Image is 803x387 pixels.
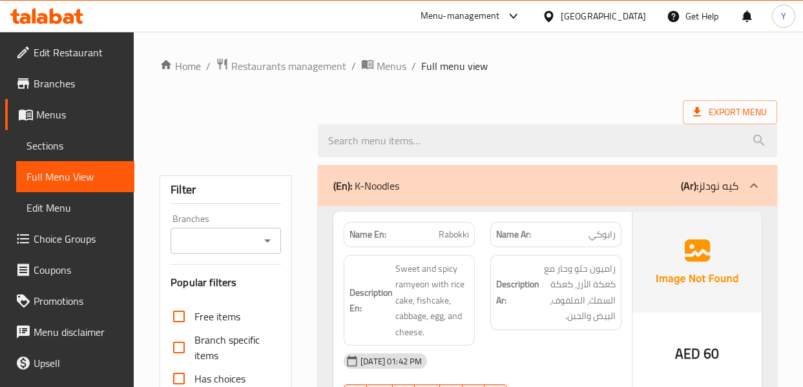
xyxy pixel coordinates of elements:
[704,341,719,366] span: 60
[258,232,276,250] button: Open
[16,161,134,192] a: Full Menu View
[377,58,406,74] span: Menus
[349,285,393,316] strong: Description En:
[333,176,352,195] b: (En):
[439,228,469,241] span: Rabokki
[34,45,124,60] span: Edit Restaurant
[561,9,646,23] div: [GEOGRAPHIC_DATA]
[5,37,134,68] a: Edit Restaurant
[681,176,698,195] b: (Ar):
[5,348,134,379] a: Upsell
[5,285,134,316] a: Promotions
[34,324,124,340] span: Menu disclaimer
[349,228,386,241] strong: Name En:
[34,76,124,91] span: Branches
[171,275,281,290] h3: Popular filters
[5,99,134,130] a: Menus
[496,228,531,241] strong: Name Ar:
[34,262,124,278] span: Coupons
[351,58,356,74] li: /
[26,200,124,216] span: Edit Menu
[395,261,469,340] span: Sweet and spicy ramyeon with rice cake, fishcake, cabbage, egg, and cheese.
[5,68,134,99] a: Branches
[5,254,134,285] a: Coupons
[206,58,211,74] li: /
[412,58,416,74] li: /
[421,8,500,24] div: Menu-management
[542,261,616,324] span: راميون حلو وحار مع كعكة الأرز، كعكة السمك، الملفوف، البيض والجبن.
[589,228,616,241] span: رابوكي
[632,212,762,313] img: Ae5nvW7+0k+MAAAAAElFTkSuQmCC
[5,223,134,254] a: Choice Groups
[16,192,134,223] a: Edit Menu
[194,371,245,386] span: Has choices
[194,332,271,363] span: Branch specific items
[26,169,124,184] span: Full Menu View
[361,58,406,74] a: Menus
[36,107,124,122] span: Menus
[34,293,124,309] span: Promotions
[194,309,240,324] span: Free items
[318,165,777,206] div: (En): K-Noodles(Ar):كيه نودلز
[781,9,786,23] span: Y
[421,58,488,74] span: Full menu view
[496,276,539,308] strong: Description Ar:
[675,341,700,366] span: AED
[333,178,399,193] p: K-Noodles
[26,138,124,153] span: Sections
[231,58,346,74] span: Restaurants management
[5,316,134,348] a: Menu disclaimer
[318,124,777,157] input: search
[681,178,738,193] p: كيه نودلز
[34,355,124,371] span: Upsell
[216,58,346,74] a: Restaurants management
[160,58,201,74] a: Home
[355,355,427,368] span: [DATE] 01:42 PM
[171,176,281,204] div: Filter
[34,231,124,247] span: Choice Groups
[683,100,777,124] span: Export Menu
[693,104,767,120] span: Export Menu
[16,130,134,161] a: Sections
[160,58,777,74] nav: breadcrumb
